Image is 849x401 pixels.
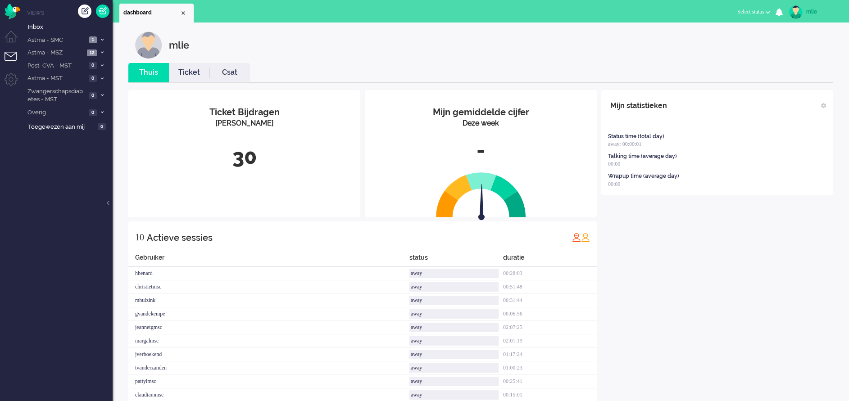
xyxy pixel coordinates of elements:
[372,135,590,165] div: -
[436,172,526,217] img: semi_circle.svg
[128,63,169,82] li: Thuis
[180,9,187,17] div: Close tab
[169,32,189,59] div: mlie
[409,350,499,359] div: away
[26,62,86,70] span: Post-CVA - MST
[87,50,97,56] span: 12
[128,348,409,361] div: jverboekend
[409,309,499,319] div: away
[372,106,590,119] div: Mijn gemiddelde cijfer
[608,141,641,147] span: away: 00:00:01
[26,74,86,83] span: Astma - MST
[26,87,86,104] span: Zwangerschapsdiabetes - MST
[98,123,106,130] span: 0
[503,294,597,307] div: 00:31:44
[128,334,409,348] div: margalmsc
[5,4,20,19] img: flow_omnibird.svg
[128,280,409,294] div: christietmsc
[169,63,209,82] li: Ticket
[89,75,97,82] span: 0
[737,9,764,15] span: Select status
[128,361,409,375] div: tvanderzanden
[89,92,97,99] span: 0
[409,363,499,373] div: away
[732,3,776,23] li: Select status
[135,106,354,119] div: Ticket Bijdragen
[409,377,499,386] div: away
[789,5,803,19] img: avatar
[372,118,590,129] div: Deze week
[128,68,169,78] a: Thuis
[503,280,597,294] div: 00:51:48
[128,294,409,307] div: mhulzink
[209,68,250,78] a: Csat
[135,118,354,129] div: [PERSON_NAME]
[5,31,25,51] li: Dashboard menu
[409,336,499,346] div: away
[503,321,597,334] div: 02:07:25
[409,390,499,400] div: away
[572,233,581,242] img: profile_red.svg
[610,97,667,115] div: Mijn statistieken
[409,296,499,305] div: away
[135,32,162,59] img: customer.svg
[209,63,250,82] li: Csat
[503,361,597,375] div: 01:00:23
[5,73,25,93] li: Admin menu
[581,233,590,242] img: profile_orange.svg
[608,161,620,167] span: 00:00
[732,5,776,18] button: Select status
[409,253,503,267] div: status
[409,269,499,278] div: away
[608,181,620,187] span: 00:00
[26,49,84,57] span: Astma - MSZ
[128,307,409,321] div: gvandekempe
[503,375,597,388] div: 00:25:41
[128,253,409,267] div: Gebruiker
[89,62,97,69] span: 0
[169,68,209,78] a: Ticket
[119,4,194,23] li: Dashboard
[503,348,597,361] div: 01:17:24
[5,52,25,72] li: Tickets menu
[26,108,86,117] span: Overig
[409,323,499,332] div: away
[27,9,113,17] li: Views
[787,5,840,19] a: mlie
[5,6,20,13] a: Omnidesk
[28,123,95,131] span: Toegewezen aan mij
[123,9,180,17] span: dashboard
[806,7,840,16] div: mlie
[128,321,409,334] div: jeannetgmsc
[135,142,354,172] div: 30
[503,253,597,267] div: duratie
[135,228,144,246] div: 10
[96,5,109,18] a: Quick Ticket
[462,184,501,222] img: arrow.svg
[503,307,597,321] div: 00:06:56
[503,267,597,280] div: 00:28:03
[89,109,97,116] span: 0
[608,153,677,160] div: Talking time (average day)
[128,375,409,388] div: pattylmsc
[503,334,597,348] div: 02:01:19
[78,5,91,18] div: Creëer ticket
[26,22,113,32] a: Inbox
[608,172,679,180] div: Wrapup time (average day)
[26,36,86,45] span: Astma - SMC
[409,282,499,292] div: away
[28,23,113,32] span: Inbox
[26,122,113,131] a: Toegewezen aan mij 0
[608,133,664,140] div: Status time (total day)
[147,229,213,247] div: Actieve sessies
[89,36,97,43] span: 1
[128,267,409,280] div: hbenard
